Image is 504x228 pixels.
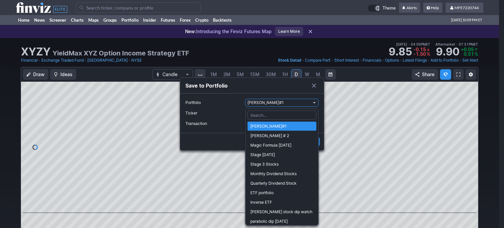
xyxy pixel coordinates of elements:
span: Magic Formula [DATE] [250,142,313,149]
span: parabolic dip [DATE] [250,218,313,225]
span: Monthly Dividend Stocks [250,171,313,177]
input: Search… [247,111,316,120]
span: ETF portfolio [250,190,313,196]
span: [PERSON_NAME]#1 [250,123,313,130]
span: Quarterly Dividend Stock [250,180,313,187]
span: Inverse ETF [250,199,313,206]
span: Stage 3 Stocks [250,161,313,168]
span: [PERSON_NAME] # 2 [250,133,313,139]
span: [PERSON_NAME] stock dip watch [250,209,313,215]
span: Stage [DATE] [250,152,313,158]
